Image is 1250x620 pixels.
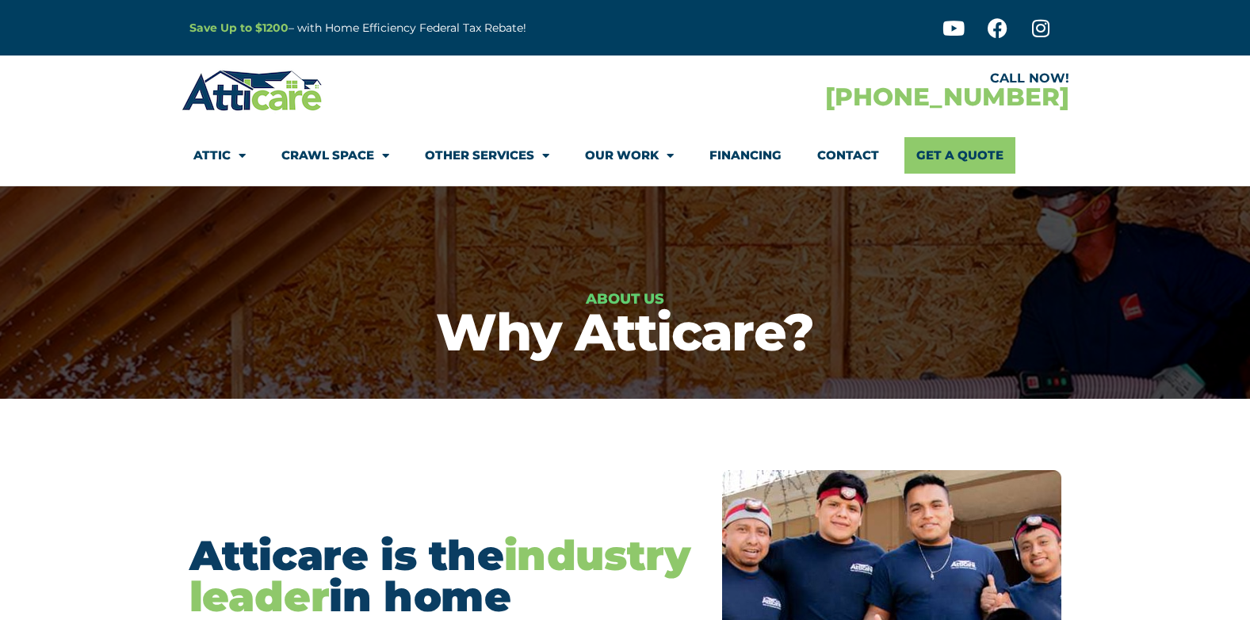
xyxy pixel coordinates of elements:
nav: Menu [193,137,1057,174]
h1: Why Atticare? [8,306,1242,358]
a: Attic [193,137,246,174]
a: Other Services [425,137,549,174]
a: Get A Quote [904,137,1015,174]
p: – with Home Efficiency Federal Tax Rebate! [189,19,703,37]
a: Save Up to $1200 [189,21,289,35]
a: Our Work [585,137,674,174]
a: Crawl Space [281,137,389,174]
a: Financing [709,137,782,174]
h6: About Us [8,292,1242,306]
a: Contact [817,137,879,174]
div: CALL NOW! [625,72,1069,85]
